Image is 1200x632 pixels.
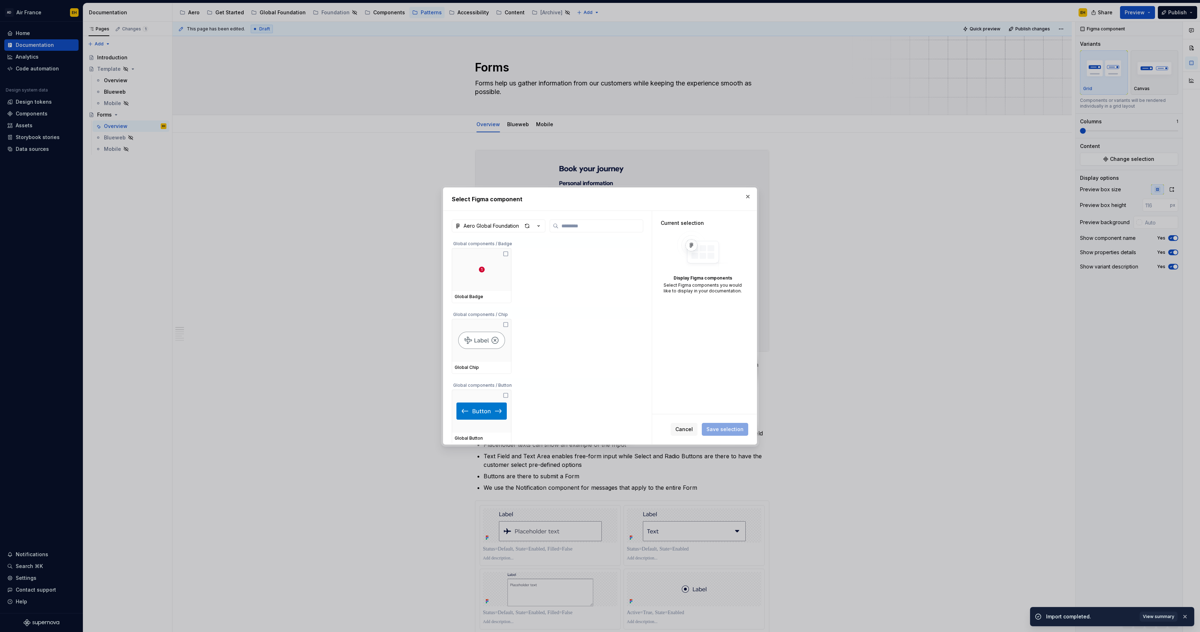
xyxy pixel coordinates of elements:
button: Cancel [671,423,697,436]
div: Display Figma components [661,275,745,281]
div: Global components / Badge [452,237,640,248]
div: Current selection [661,219,745,227]
h2: Select Figma component [452,195,748,203]
div: Global components / Chip [452,307,640,319]
div: Global Chip [455,365,509,370]
button: View summary [1140,612,1177,622]
span: Cancel [675,426,693,433]
div: Select Figma components you would like to display in your documentation. [661,282,745,294]
div: Global Badge [455,294,509,300]
span: View summary [1143,614,1174,619]
button: Aero Global Foundation [452,219,545,232]
div: Global components / Button [452,378,640,390]
div: Import completed. [1046,613,1135,620]
div: Aero Global Foundation [464,222,519,229]
div: Global Button [455,435,509,441]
